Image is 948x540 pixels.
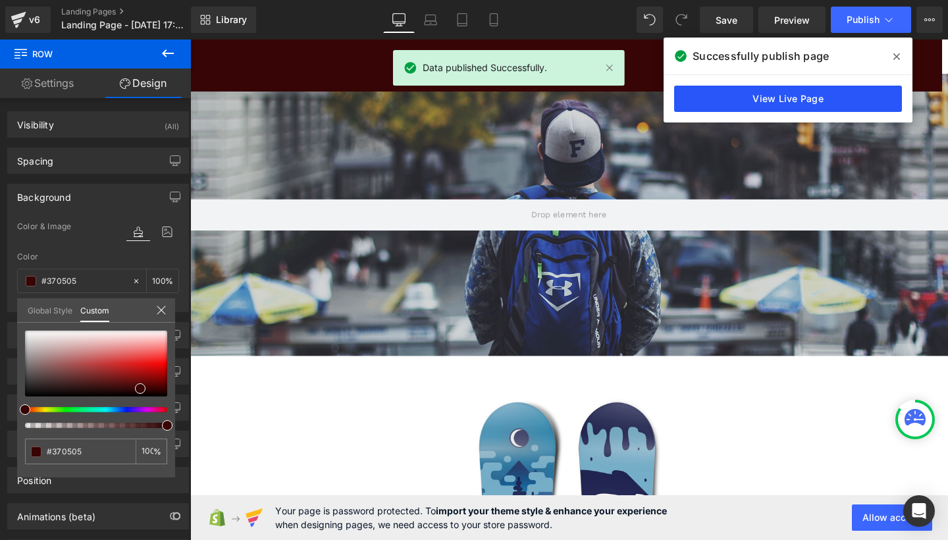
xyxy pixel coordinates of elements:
[47,445,130,458] input: Color
[903,495,935,527] div: Open Intercom Messenger
[95,68,191,98] a: Design
[5,7,51,33] a: v6
[693,48,829,64] span: Successfully publish page
[847,14,880,25] span: Publish
[383,7,415,33] a: Desktop
[136,439,167,464] div: %
[758,7,826,33] a: Preview
[668,7,695,33] button: Redo
[61,7,213,17] a: Landing Pages
[191,7,256,33] a: New Library
[415,7,446,33] a: Laptop
[831,7,911,33] button: Publish
[716,13,737,27] span: Save
[423,61,547,75] span: Data published Successfully.
[916,7,943,33] button: More
[275,504,667,531] span: Your page is password protected. To when designing pages, we need access to your store password.
[28,298,72,321] a: Global Style
[61,20,188,30] span: Landing Page - [DATE] 17:32:10
[26,11,43,28] div: v6
[13,40,145,68] span: Row
[852,504,932,531] button: Allow access
[637,7,663,33] button: Undo
[216,14,247,26] span: Library
[80,298,109,322] a: Custom
[436,505,667,516] strong: import your theme style & enhance your experience
[674,86,902,112] a: View Live Page
[774,13,810,27] span: Preview
[478,7,510,33] a: Mobile
[446,7,478,33] a: Tablet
